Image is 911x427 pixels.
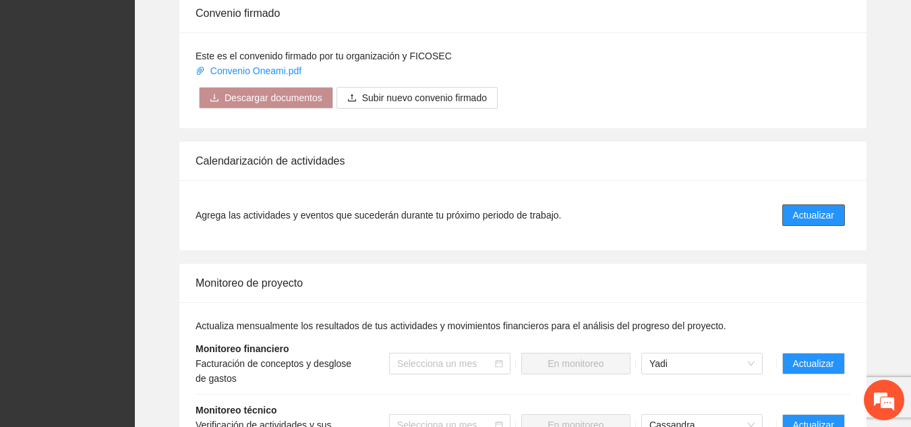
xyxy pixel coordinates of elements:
strong: Monitoreo técnico [196,405,277,416]
span: upload [347,93,357,104]
button: Actualizar [782,204,845,226]
span: Actualiza mensualmente los resultados de tus actividades y movimientos financieros para el anális... [196,320,726,331]
span: Facturación de conceptos y desglose de gastos [196,358,351,384]
strong: Monitoreo financiero [196,343,289,354]
span: paper-clip [196,66,205,76]
span: calendar [495,360,503,368]
button: downloadDescargar documentos [199,87,333,109]
textarea: Escriba su mensaje y pulse “Intro” [7,284,257,331]
span: Yadi [649,353,755,374]
span: Agrega las actividades y eventos que sucederán durante tu próximo periodo de trabajo. [196,208,561,223]
div: Calendarización de actividades [196,142,850,180]
span: Subir nuevo convenio firmado [362,90,487,105]
div: Chatee con nosotros ahora [70,69,227,86]
div: Minimizar ventana de chat en vivo [221,7,254,39]
span: download [210,93,219,104]
span: uploadSubir nuevo convenio firmado [336,92,498,103]
span: Este es el convenido firmado por tu organización y FICOSEC [196,51,452,61]
div: Monitoreo de proyecto [196,264,850,302]
button: uploadSubir nuevo convenio firmado [336,87,498,109]
span: Actualizar [793,356,834,371]
span: Estamos en línea. [78,138,186,274]
span: Descargar documentos [225,90,322,105]
a: Convenio Oneami.pdf [196,65,304,76]
button: Actualizar [782,353,845,374]
span: Actualizar [793,208,834,223]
